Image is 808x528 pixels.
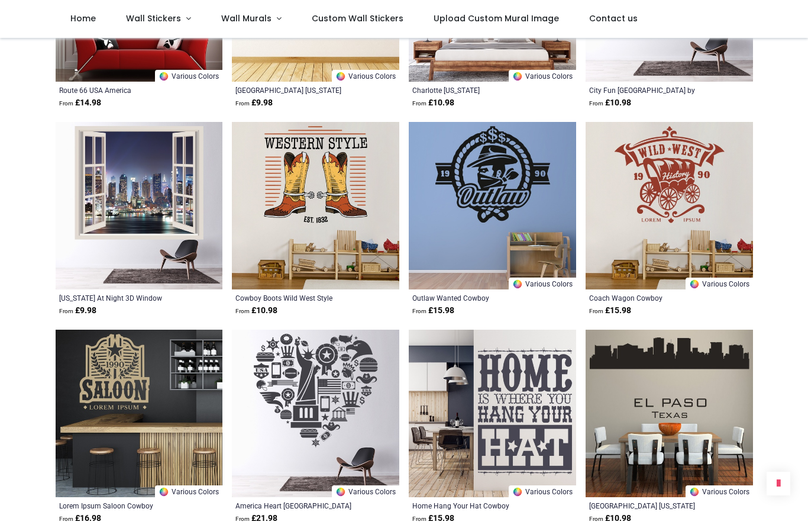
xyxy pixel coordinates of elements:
span: From [589,100,603,107]
a: Outlaw Wanted Cowboy [412,293,541,302]
a: Various Colors [686,485,753,497]
strong: £ 9.98 [235,97,273,109]
img: Lorem Ipsum Saloon Cowboy Wall Sticker [56,330,223,497]
img: Color Wheel [335,71,346,82]
img: Color Wheel [159,71,169,82]
span: From [412,100,426,107]
strong: £ 21.98 [235,513,277,524]
img: Color Wheel [689,487,700,497]
a: Various Colors [332,485,399,497]
a: Coach Wagon Cowboy [589,293,717,302]
a: Various Colors [686,278,753,289]
a: Various Colors [509,485,576,497]
img: Cowboy Boots Wild West Style Wall Sticker [232,122,399,289]
a: Charlotte [US_STATE][GEOGRAPHIC_DATA] Skyline [GEOGRAPHIC_DATA] [GEOGRAPHIC_DATA] s Home Art s [412,85,541,95]
strong: £ 10.98 [589,97,631,109]
span: From [235,516,250,522]
a: City Fun [GEOGRAPHIC_DATA] by [PERSON_NAME] [589,85,717,95]
strong: £ 14.98 [59,97,101,109]
span: From [412,516,426,522]
strong: £ 15.98 [412,513,454,524]
img: El Paso Texas USA City Skyline Wall Sticker [586,330,753,497]
span: From [412,308,426,314]
img: Color Wheel [159,487,169,497]
strong: £ 9.98 [59,305,96,317]
img: Color Wheel [335,487,346,497]
img: Home Hang Your Hat Cowboy Wall Sticker [409,330,576,497]
span: From [235,100,250,107]
img: Coach Wagon Cowboy Wall Sticker [586,122,753,289]
span: Wall Murals [221,12,272,24]
a: [GEOGRAPHIC_DATA] [US_STATE] [GEOGRAPHIC_DATA] City Skyline [235,85,364,95]
span: From [235,308,250,314]
span: From [59,516,73,522]
img: Color Wheel [512,279,523,289]
strong: £ 16.98 [59,513,101,524]
img: Color Wheel [512,487,523,497]
a: [US_STATE] At Night 3D Window [59,293,188,302]
span: From [59,308,73,314]
a: Various Colors [509,70,576,82]
strong: £ 10.98 [589,513,631,524]
a: Various Colors [509,278,576,289]
img: America Heart USA Landmarks Wall Sticker [232,330,399,497]
img: New York At Night 3D Window Wall Sticker [56,122,223,289]
a: [GEOGRAPHIC_DATA] [US_STATE] [GEOGRAPHIC_DATA] City Skyline [589,501,717,510]
img: Color Wheel [512,71,523,82]
img: Color Wheel [689,279,700,289]
strong: £ 15.98 [412,305,454,317]
a: Lorem Ipsum Saloon Cowboy [59,501,188,510]
strong: £ 15.98 [589,305,631,317]
a: Various Colors [155,485,222,497]
span: From [589,516,603,522]
span: Wall Stickers [126,12,181,24]
strong: £ 10.98 [235,305,277,317]
a: Various Colors [332,70,399,82]
span: From [589,308,603,314]
span: From [59,100,73,107]
a: Cowboy Boots Wild West Style [235,293,364,302]
span: Home [70,12,96,24]
strong: £ 10.98 [412,97,454,109]
span: Upload Custom Mural Image [434,12,559,24]
a: Various Colors [155,70,222,82]
a: Home Hang Your Hat Cowboy [412,501,541,510]
span: Contact us [589,12,638,24]
img: Outlaw Wanted Cowboy Wall Sticker [409,122,576,289]
span: Custom Wall Stickers [312,12,403,24]
a: America Heart [GEOGRAPHIC_DATA] Landmarks [235,501,364,510]
a: Route 66 USA America [59,85,188,95]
